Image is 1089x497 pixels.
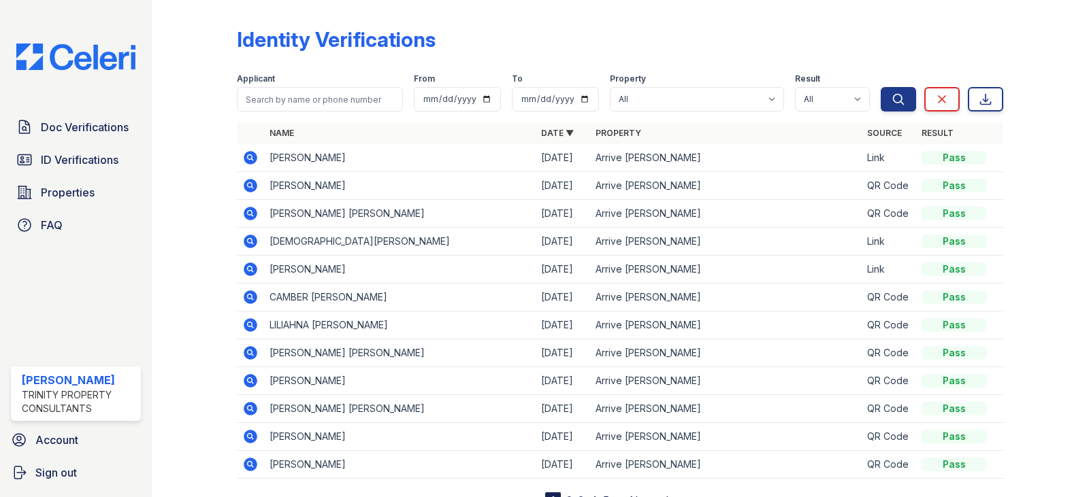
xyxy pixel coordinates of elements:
[536,395,590,423] td: [DATE]
[590,311,862,339] td: Arrive [PERSON_NAME]
[922,128,954,138] a: Result
[35,432,78,448] span: Account
[536,451,590,479] td: [DATE]
[862,339,916,367] td: QR Code
[862,311,916,339] td: QR Code
[264,367,536,395] td: [PERSON_NAME]
[541,128,574,138] a: Date ▼
[264,423,536,451] td: [PERSON_NAME]
[862,284,916,311] td: QR Code
[922,235,987,248] div: Pass
[536,339,590,367] td: [DATE]
[264,395,536,423] td: [PERSON_NAME] [PERSON_NAME]
[610,73,646,84] label: Property
[590,228,862,256] td: Arrive [PERSON_NAME]
[862,172,916,200] td: QR Code
[862,200,916,228] td: QR Code
[41,152,118,168] span: ID Verifications
[41,217,63,233] span: FAQ
[590,172,862,200] td: Arrive [PERSON_NAME]
[536,144,590,172] td: [DATE]
[264,311,536,339] td: LILIAHNA [PERSON_NAME]
[862,144,916,172] td: Link
[5,426,146,453] a: Account
[922,346,987,360] div: Pass
[11,179,141,206] a: Properties
[5,459,146,486] a: Sign out
[922,402,987,415] div: Pass
[264,284,536,311] td: CAMBER [PERSON_NAME]
[237,73,275,84] label: Applicant
[922,151,987,165] div: Pass
[922,179,987,192] div: Pass
[590,423,862,451] td: Arrive [PERSON_NAME]
[11,114,141,141] a: Doc Verifications
[536,228,590,256] td: [DATE]
[11,211,141,239] a: FAQ
[35,464,77,481] span: Sign out
[922,290,987,304] div: Pass
[264,144,536,172] td: [PERSON_NAME]
[590,395,862,423] td: Arrive [PERSON_NAME]
[5,44,146,70] img: CE_Logo_Blue-a8612792a0a2168367f1c8372b55b34899dd931a85d93a1a3d3e32e68fde9ad4.png
[862,395,916,423] td: QR Code
[590,144,862,172] td: Arrive [PERSON_NAME]
[22,372,135,388] div: [PERSON_NAME]
[590,256,862,284] td: Arrive [PERSON_NAME]
[237,27,436,52] div: Identity Verifications
[862,451,916,479] td: QR Code
[922,458,987,471] div: Pass
[264,200,536,228] td: [PERSON_NAME] [PERSON_NAME]
[590,284,862,311] td: Arrive [PERSON_NAME]
[264,172,536,200] td: [PERSON_NAME]
[41,184,95,201] span: Properties
[862,256,916,284] td: Link
[922,430,987,443] div: Pass
[590,451,862,479] td: Arrive [PERSON_NAME]
[867,128,902,138] a: Source
[590,200,862,228] td: Arrive [PERSON_NAME]
[862,423,916,451] td: QR Code
[264,339,536,367] td: [PERSON_NAME] [PERSON_NAME]
[264,228,536,256] td: [DEMOGRAPHIC_DATA][PERSON_NAME]
[41,119,129,135] span: Doc Verifications
[237,87,403,112] input: Search by name or phone number
[536,367,590,395] td: [DATE]
[922,262,987,276] div: Pass
[264,256,536,284] td: [PERSON_NAME]
[512,73,523,84] label: To
[590,367,862,395] td: Arrive [PERSON_NAME]
[862,367,916,395] td: QR Code
[922,374,987,388] div: Pass
[922,318,987,332] div: Pass
[22,388,135,415] div: Trinity Property Consultants
[536,200,590,228] td: [DATE]
[596,128,641,138] a: Property
[264,451,536,479] td: [PERSON_NAME]
[922,207,987,220] div: Pass
[536,256,590,284] td: [DATE]
[536,423,590,451] td: [DATE]
[536,311,590,339] td: [DATE]
[11,146,141,173] a: ID Verifications
[270,128,294,138] a: Name
[590,339,862,367] td: Arrive [PERSON_NAME]
[536,172,590,200] td: [DATE]
[414,73,435,84] label: From
[795,73,820,84] label: Result
[536,284,590,311] td: [DATE]
[862,228,916,256] td: Link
